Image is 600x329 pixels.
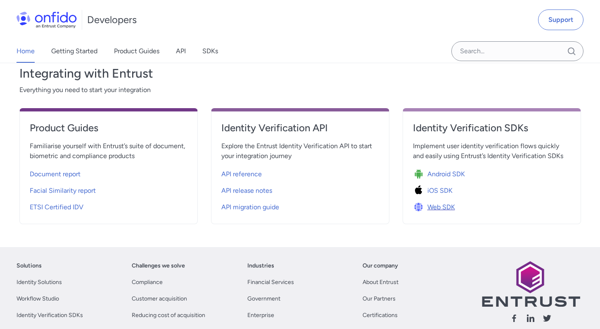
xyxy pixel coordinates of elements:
span: API release notes [221,186,272,196]
span: ETSI Certified IDV [30,202,83,212]
a: Support [538,9,583,30]
svg: Follow us facebook [509,313,519,323]
a: Icon Web SDKWeb SDK [413,197,571,214]
h3: Integrating with Entrust [19,65,581,82]
a: SDKs [202,40,218,63]
span: iOS SDK [427,186,453,196]
a: Home [17,40,35,63]
h4: Identity Verification API [221,121,379,135]
a: Government [247,294,280,304]
img: Icon iOS SDK [413,185,427,196]
h4: Identity Verification SDKs [413,121,571,135]
a: Document report [30,164,187,181]
a: API reference [221,164,379,181]
a: Our company [363,261,398,271]
a: Customer acquisition [132,294,187,304]
svg: Follow us linkedin [526,313,536,323]
a: Follow us facebook [509,313,519,326]
a: Solutions [17,261,42,271]
img: Onfido Logo [17,12,77,28]
a: Product Guides [30,121,187,141]
a: Financial Services [247,277,294,287]
a: Challenges we solve [132,261,185,271]
span: Implement user identity verification flows quickly and easily using Entrust’s Identity Verificati... [413,141,571,161]
h1: Developers [87,13,137,26]
a: Identity Verification SDKs [413,121,571,141]
a: Facial Similarity report [30,181,187,197]
a: Industries [247,261,274,271]
a: API migration guide [221,197,379,214]
a: Identity Solutions [17,277,62,287]
span: API reference [221,169,262,179]
a: About Entrust [363,277,398,287]
a: Workflow Studio [17,294,59,304]
a: Certifications [363,310,398,320]
a: API [176,40,186,63]
span: Web SDK [427,202,455,212]
span: Document report [30,169,81,179]
a: Follow us X (Twitter) [542,313,552,326]
a: Getting Started [51,40,97,63]
a: Reducing cost of acquisition [132,310,205,320]
img: Entrust logo [481,261,580,307]
a: Product Guides [114,40,159,63]
a: Enterprise [247,310,274,320]
span: Explore the Entrust Identity Verification API to start your integration journey [221,141,379,161]
a: Identity Verification SDKs [17,310,83,320]
span: Familiarise yourself with Entrust’s suite of document, biometric and compliance products [30,141,187,161]
a: Our Partners [363,294,396,304]
span: API migration guide [221,202,279,212]
img: Icon Web SDK [413,201,427,213]
a: Icon iOS SDKiOS SDK [413,181,571,197]
span: Android SDK [427,169,465,179]
a: Identity Verification API [221,121,379,141]
input: Onfido search input field [451,41,583,61]
span: Facial Similarity report [30,186,96,196]
a: API release notes [221,181,379,197]
a: Follow us linkedin [526,313,536,326]
a: Icon Android SDKAndroid SDK [413,164,571,181]
span: Everything you need to start your integration [19,85,581,95]
img: Icon Android SDK [413,168,427,180]
a: ETSI Certified IDV [30,197,187,214]
svg: Follow us X (Twitter) [542,313,552,323]
h4: Product Guides [30,121,187,135]
a: Compliance [132,277,163,287]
